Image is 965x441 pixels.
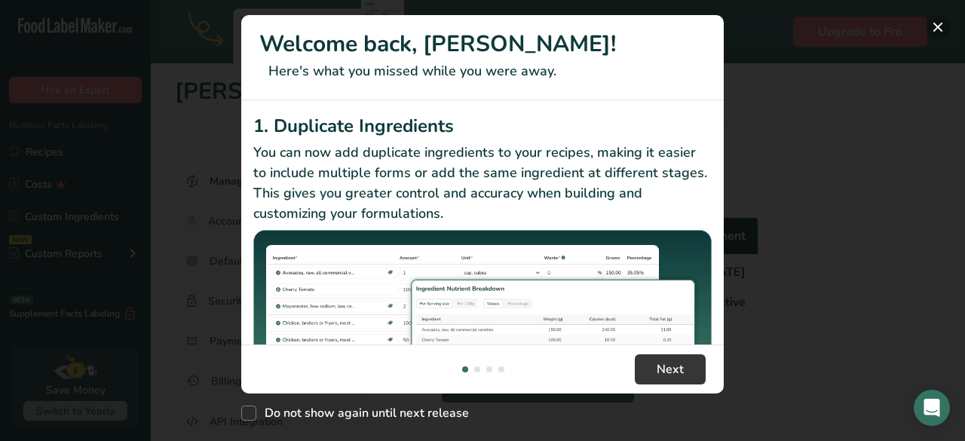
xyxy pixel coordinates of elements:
[253,142,712,224] p: You can now add duplicate ingredients to your recipes, making it easier to include multiple forms...
[253,230,712,401] img: Duplicate Ingredients
[914,390,950,426] div: Open Intercom Messenger
[635,354,706,384] button: Next
[259,61,706,81] p: Here's what you missed while you were away.
[657,360,684,378] span: Next
[259,27,706,61] h1: Welcome back, [PERSON_NAME]!
[256,406,469,421] span: Do not show again until next release
[253,112,712,139] h2: 1. Duplicate Ingredients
